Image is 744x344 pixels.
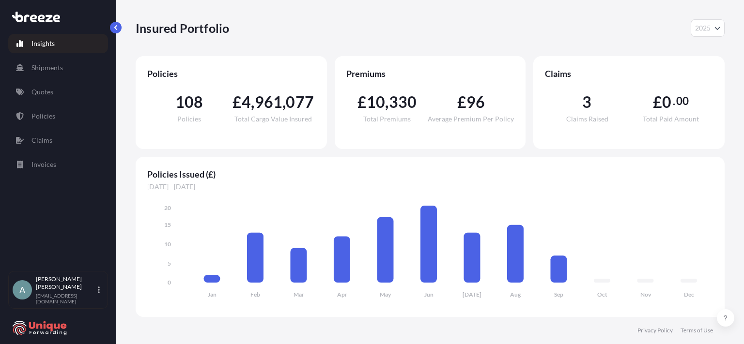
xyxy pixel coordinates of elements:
[31,87,53,97] p: Quotes
[8,34,108,53] a: Insights
[36,293,96,304] p: [EMAIL_ADDRESS][DOMAIN_NAME]
[242,94,251,110] span: 4
[136,20,229,36] p: Insured Portfolio
[232,94,242,110] span: £
[208,291,217,298] tspan: Jan
[164,204,171,211] tspan: 20
[597,291,607,298] tspan: Oct
[466,94,485,110] span: 96
[545,68,713,79] span: Claims
[294,291,304,298] tspan: Mar
[389,94,417,110] span: 330
[177,116,201,122] span: Policies
[367,94,385,110] span: 10
[251,94,254,110] span: ,
[662,94,671,110] span: 0
[8,58,108,77] a: Shipments
[8,82,108,102] a: Quotes
[175,94,203,110] span: 108
[12,320,68,336] img: organization-logo
[643,116,699,122] span: Total Paid Amount
[168,260,171,267] tspan: 5
[234,116,312,122] span: Total Cargo Value Insured
[286,94,314,110] span: 077
[673,97,675,105] span: .
[36,275,96,291] p: [PERSON_NAME] [PERSON_NAME]
[147,182,713,192] span: [DATE] - [DATE]
[19,285,25,295] span: A
[357,94,367,110] span: £
[566,116,608,122] span: Claims Raised
[380,291,391,298] tspan: May
[255,94,283,110] span: 961
[681,327,713,334] a: Terms of Use
[424,291,434,298] tspan: Jun
[691,19,725,37] button: Year Selector
[31,135,52,145] p: Claims
[363,116,411,122] span: Total Premiums
[147,68,315,79] span: Policies
[250,291,260,298] tspan: Feb
[8,131,108,150] a: Claims
[554,291,563,298] tspan: Sep
[457,94,466,110] span: £
[463,291,481,298] tspan: [DATE]
[385,94,388,110] span: ,
[676,97,689,105] span: 00
[147,168,713,180] span: Policies Issued (£)
[582,94,591,110] span: 3
[640,291,651,298] tspan: Nov
[510,291,521,298] tspan: Aug
[695,23,711,33] span: 2025
[31,111,55,121] p: Policies
[653,94,662,110] span: £
[428,116,514,122] span: Average Premium Per Policy
[164,240,171,248] tspan: 10
[8,155,108,174] a: Invoices
[31,160,56,169] p: Invoices
[337,291,347,298] tspan: Apr
[684,291,694,298] tspan: Dec
[8,106,108,126] a: Policies
[164,221,171,228] tspan: 15
[346,68,514,79] span: Premiums
[31,63,63,73] p: Shipments
[637,327,673,334] a: Privacy Policy
[31,39,55,48] p: Insights
[168,279,171,286] tspan: 0
[282,94,286,110] span: ,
